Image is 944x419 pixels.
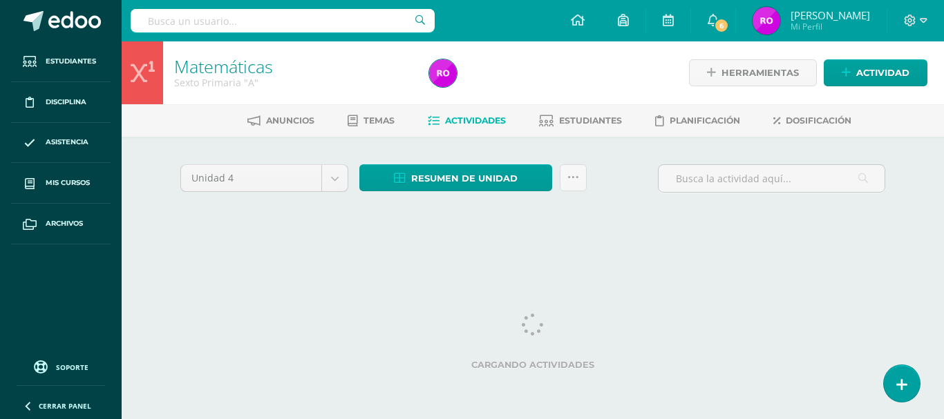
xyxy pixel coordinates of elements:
[11,123,111,164] a: Asistencia
[753,7,780,35] img: 69aea7f7bca40ee42ad02f231494c703.png
[364,115,395,126] span: Temas
[191,165,311,191] span: Unidad 4
[11,41,111,82] a: Estudiantes
[180,360,885,370] label: Cargando actividades
[11,82,111,123] a: Disciplina
[266,115,314,126] span: Anuncios
[773,110,851,132] a: Dosificación
[721,60,799,86] span: Herramientas
[713,18,728,33] span: 6
[359,164,552,191] a: Resumen de unidad
[824,59,927,86] a: Actividad
[429,59,457,87] img: 69aea7f7bca40ee42ad02f231494c703.png
[791,8,870,22] span: [PERSON_NAME]
[445,115,506,126] span: Actividades
[17,357,105,376] a: Soporte
[131,9,435,32] input: Busca un usuario...
[689,59,817,86] a: Herramientas
[11,204,111,244] a: Archivos
[791,21,870,32] span: Mi Perfil
[856,60,909,86] span: Actividad
[655,110,740,132] a: Planificación
[39,401,91,411] span: Cerrar panel
[46,137,88,148] span: Asistencia
[174,55,273,78] a: Matemáticas
[174,57,413,76] h1: Matemáticas
[411,166,518,191] span: Resumen de unidad
[247,110,314,132] a: Anuncios
[428,110,506,132] a: Actividades
[659,165,885,192] input: Busca la actividad aquí...
[46,56,96,67] span: Estudiantes
[46,177,90,188] span: Mis cursos
[786,115,851,126] span: Dosificación
[11,163,111,204] a: Mis cursos
[348,110,395,132] a: Temas
[174,76,413,89] div: Sexto Primaria 'A'
[46,97,86,108] span: Disciplina
[670,115,740,126] span: Planificación
[181,165,348,191] a: Unidad 4
[56,362,88,372] span: Soporte
[539,110,622,132] a: Estudiantes
[46,218,83,229] span: Archivos
[559,115,622,126] span: Estudiantes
